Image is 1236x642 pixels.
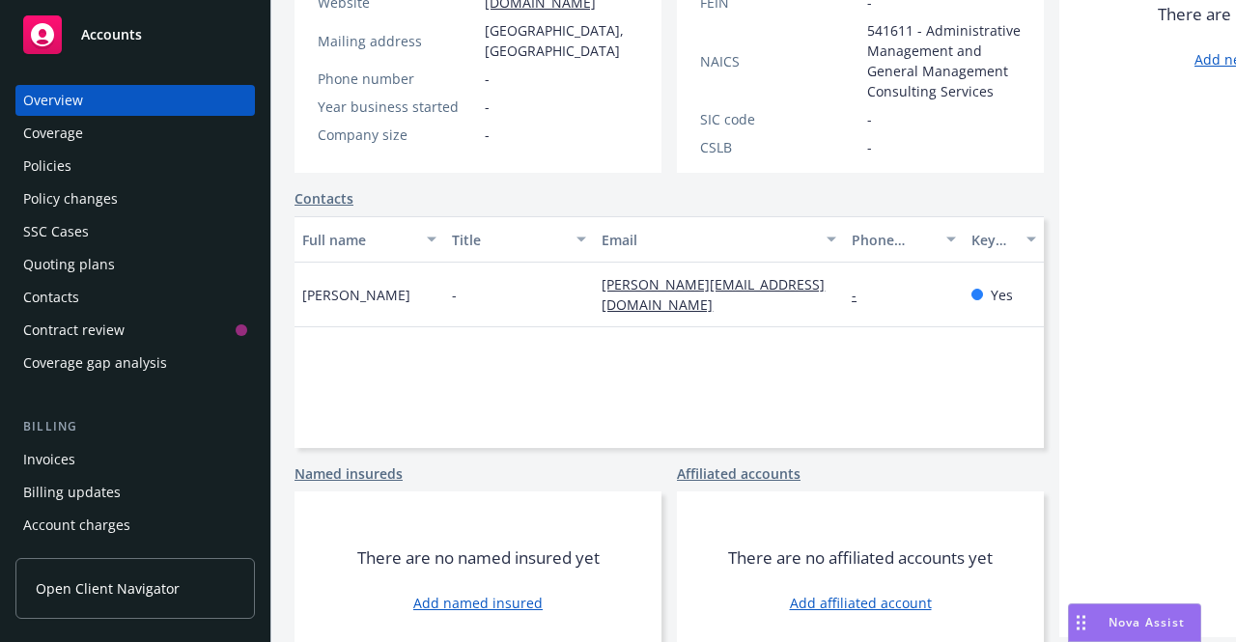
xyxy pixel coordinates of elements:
span: - [452,285,457,305]
div: Phone number [852,230,935,250]
div: Policy changes [23,183,118,214]
div: Billing updates [23,477,121,508]
span: - [485,97,490,117]
div: Key contact [971,230,1015,250]
span: [GEOGRAPHIC_DATA], [GEOGRAPHIC_DATA] [485,20,638,61]
div: Invoices [23,444,75,475]
div: Account charges [23,510,130,541]
span: Nova Assist [1109,614,1185,630]
span: [PERSON_NAME] [302,285,410,305]
button: Key contact [964,216,1044,263]
a: Contract review [15,315,255,346]
span: 541611 - Administrative Management and General Management Consulting Services [867,20,1021,101]
a: Overview [15,85,255,116]
div: Contract review [23,315,125,346]
span: - [867,109,872,129]
a: Account charges [15,510,255,541]
span: Open Client Navigator [36,578,180,599]
a: Billing updates [15,477,255,508]
div: Coverage gap analysis [23,348,167,378]
a: Add named insured [413,593,543,613]
div: Email [602,230,815,250]
div: Quoting plans [23,249,115,280]
a: Add affiliated account [790,593,932,613]
span: There are no affiliated accounts yet [728,546,993,570]
a: Contacts [295,188,353,209]
span: - [867,137,872,157]
button: Phone number [844,216,964,263]
a: Quoting plans [15,249,255,280]
a: - [852,286,872,304]
button: Full name [295,216,444,263]
div: Billing [15,417,255,436]
div: Contacts [23,282,79,313]
a: Coverage gap analysis [15,348,255,378]
div: Year business started [318,97,477,117]
button: Nova Assist [1068,603,1201,642]
div: SSC Cases [23,216,89,247]
div: CSLB [700,137,859,157]
button: Email [594,216,844,263]
div: SIC code [700,109,859,129]
a: Invoices [15,444,255,475]
div: Drag to move [1069,604,1093,641]
div: NAICS [700,51,859,71]
a: Accounts [15,8,255,62]
div: Overview [23,85,83,116]
div: Phone number [318,69,477,89]
a: SSC Cases [15,216,255,247]
div: Company size [318,125,477,145]
div: Title [452,230,565,250]
a: Coverage [15,118,255,149]
a: Contacts [15,282,255,313]
div: Full name [302,230,415,250]
a: Named insureds [295,463,403,484]
a: Policies [15,151,255,181]
div: Mailing address [318,31,477,51]
button: Title [444,216,594,263]
a: Policy changes [15,183,255,214]
a: Affiliated accounts [677,463,801,484]
span: - [485,69,490,89]
span: Yes [991,285,1013,305]
div: Coverage [23,118,83,149]
span: Accounts [81,27,142,42]
div: Policies [23,151,71,181]
span: There are no named insured yet [357,546,600,570]
a: [PERSON_NAME][EMAIL_ADDRESS][DOMAIN_NAME] [602,275,825,314]
span: - [485,125,490,145]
